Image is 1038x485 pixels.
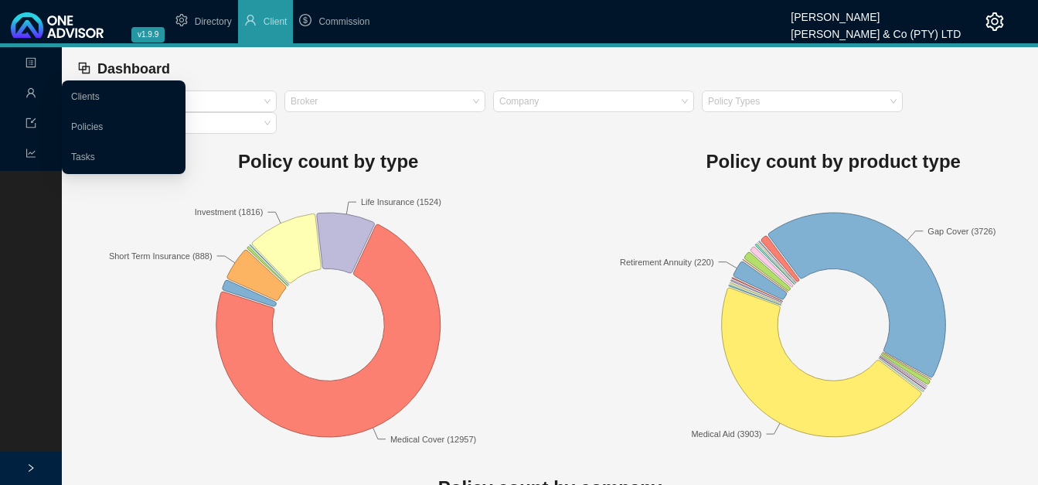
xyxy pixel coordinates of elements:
[26,111,36,138] span: import
[26,142,36,169] span: line-chart
[927,227,995,236] text: Gap Cover (3726)
[244,14,257,26] span: user
[318,16,369,27] span: Commission
[71,91,100,102] a: Clients
[97,61,170,77] span: Dashboard
[299,14,311,26] span: dollar
[791,21,961,38] div: [PERSON_NAME] & Co (PTY) LTD
[175,14,188,26] span: setting
[77,61,91,75] span: block
[985,12,1004,31] span: setting
[195,16,232,27] span: Directory
[195,207,264,217] text: Investment (1816)
[26,463,36,473] span: right
[76,146,581,177] h1: Policy count by type
[791,4,961,21] div: [PERSON_NAME]
[109,251,213,261] text: Short Term Insurance (888)
[620,258,714,267] text: Retirement Annuity (220)
[11,12,104,38] img: 2df55531c6924b55f21c4cf5d4484680-logo-light.svg
[71,152,95,162] a: Tasks
[71,121,103,132] a: Policies
[361,197,441,207] text: Life Insurance (1524)
[264,16,288,27] span: Client
[390,435,476,444] text: Medical Cover (12957)
[691,430,761,439] text: Medical Aid (3903)
[26,81,36,108] span: user
[26,51,36,78] span: profile
[131,27,165,43] span: v1.9.9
